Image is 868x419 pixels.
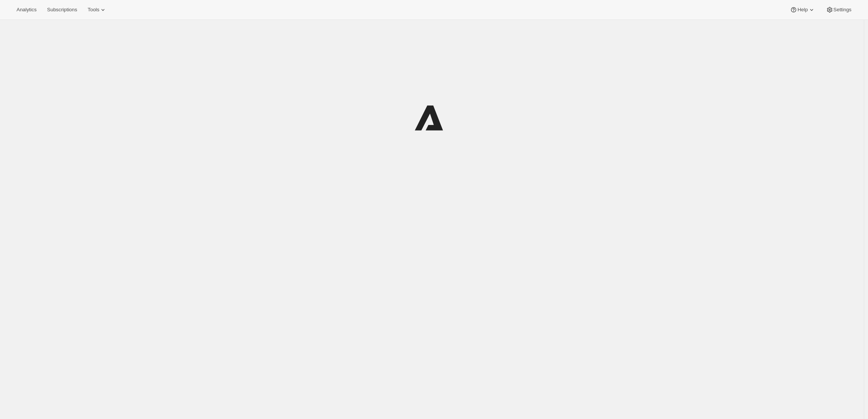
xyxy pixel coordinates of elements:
[17,7,36,13] span: Analytics
[833,7,851,13] span: Settings
[47,7,77,13] span: Subscriptions
[42,5,82,15] button: Subscriptions
[83,5,111,15] button: Tools
[821,5,856,15] button: Settings
[797,7,808,13] span: Help
[12,5,41,15] button: Analytics
[88,7,99,13] span: Tools
[785,5,820,15] button: Help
